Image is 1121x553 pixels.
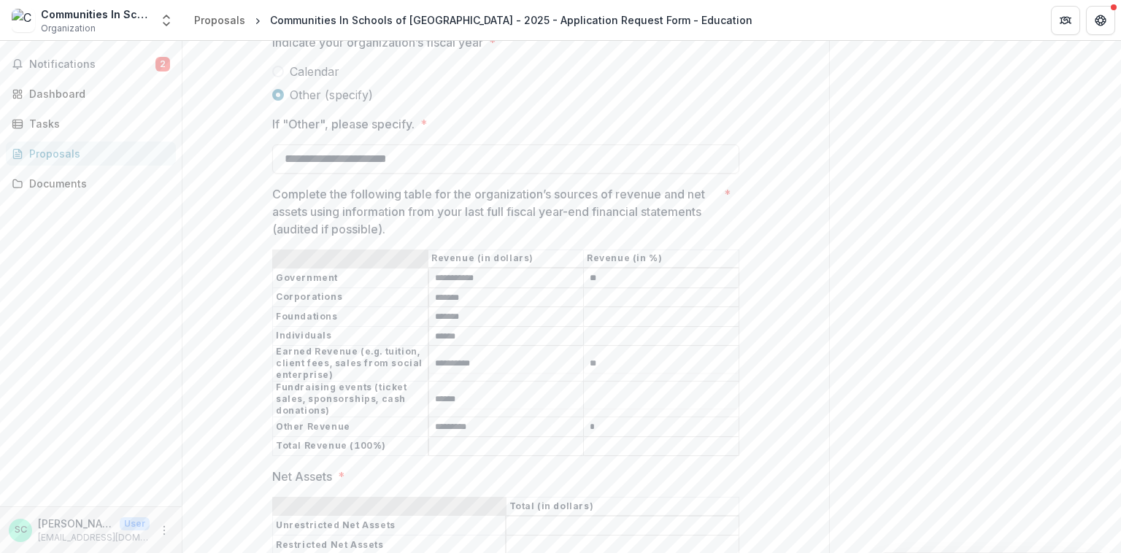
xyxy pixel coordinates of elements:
[29,58,155,71] span: Notifications
[194,12,245,28] div: Proposals
[41,7,150,22] div: Communities In Schools of [GEOGRAPHIC_DATA]
[270,12,752,28] div: Communities In Schools of [GEOGRAPHIC_DATA] - 2025 - Application Request Form - Education
[29,176,164,191] div: Documents
[6,112,176,136] a: Tasks
[155,522,173,539] button: More
[272,34,483,51] p: Indicate your organization’s fiscal year
[290,86,373,104] span: Other (specify)
[273,268,428,287] th: Government
[273,417,428,437] th: Other Revenue
[428,250,584,268] th: Revenue (in dollars)
[188,9,251,31] a: Proposals
[272,115,415,133] p: If "Other", please specify.
[273,326,428,346] th: Individuals
[506,498,739,516] th: Total (in dollars)
[272,185,718,238] p: Complete the following table for the organization’s sources of revenue and net assets using infor...
[38,516,114,531] p: [PERSON_NAME]
[273,307,428,327] th: Foundations
[6,171,176,196] a: Documents
[290,63,339,80] span: Calendar
[12,9,35,32] img: Communities In Schools of Houston
[6,53,176,76] button: Notifications2
[155,57,170,71] span: 2
[584,250,739,268] th: Revenue (in %)
[273,436,428,456] th: Total Revenue (100%)
[15,525,27,535] div: Sarah Conlon
[6,82,176,106] a: Dashboard
[188,9,758,31] nav: breadcrumb
[273,382,428,417] th: Fundraising events (ticket sales, sponsorships, cash donations)
[1086,6,1115,35] button: Get Help
[272,468,332,485] p: Net Assets
[273,346,428,382] th: Earned Revenue (e.g. tuition, client fees, sales from social enterprise)
[6,142,176,166] a: Proposals
[29,86,164,101] div: Dashboard
[29,116,164,131] div: Tasks
[38,531,150,544] p: [EMAIL_ADDRESS][DOMAIN_NAME]
[41,22,96,35] span: Organization
[273,516,506,535] th: Unrestricted Net Assets
[273,287,428,307] th: Corporations
[1051,6,1080,35] button: Partners
[29,146,164,161] div: Proposals
[156,6,177,35] button: Open entity switcher
[120,517,150,530] p: User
